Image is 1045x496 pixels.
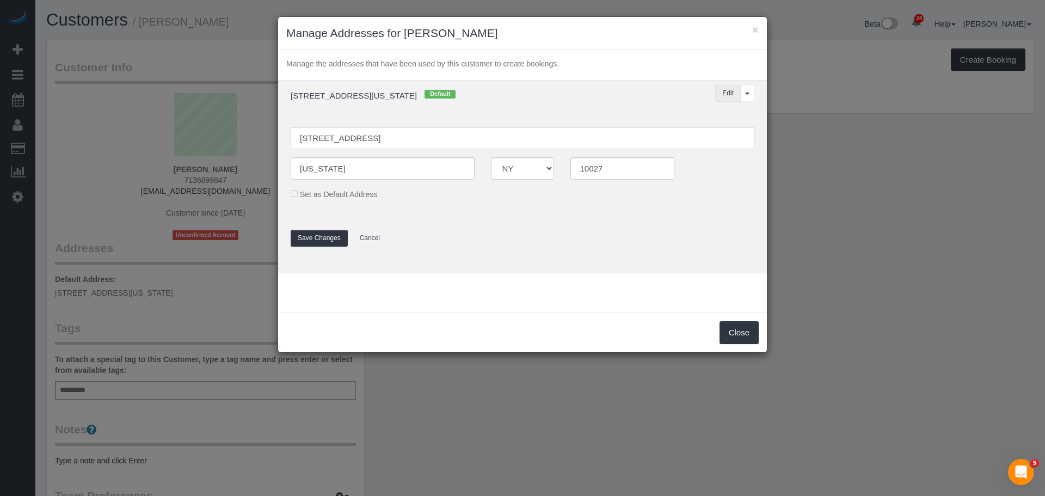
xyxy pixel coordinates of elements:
input: Address [291,127,754,149]
h3: Manage Addresses for [PERSON_NAME] [286,25,759,41]
h4: [STREET_ADDRESS][US_STATE] [282,90,643,101]
input: City [291,157,475,180]
button: × [752,24,759,35]
p: Manage the addresses that have been used by this customer to create bookings. [286,58,759,69]
iframe: Intercom live chat [1008,459,1034,485]
span: 5 [1030,459,1039,468]
span: Default [425,90,456,99]
button: Save Changes [291,230,348,247]
input: Zip Code [570,157,674,180]
span: Set as Default Address [300,190,377,199]
button: Close [720,321,759,344]
sui-modal: Manage Addresses for Ludovica Duchini [278,17,767,352]
button: Cancel [353,230,387,247]
button: Edit [715,85,741,102]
